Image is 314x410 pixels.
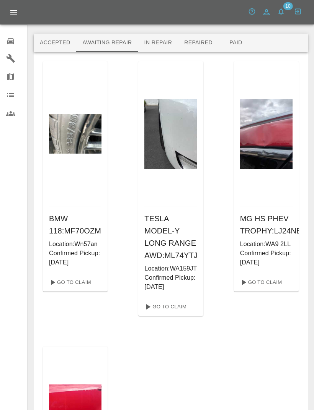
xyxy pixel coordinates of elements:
[240,240,293,249] p: Location: WA9 2LL
[240,212,293,237] h6: MG HS PHEV TROPHY : LJ24NBR
[34,34,76,52] button: Accepted
[240,249,293,267] p: Confirmed Pickup: [DATE]
[5,3,23,21] button: Open drawer
[49,249,101,267] p: Confirmed Pickup: [DATE]
[144,264,197,273] p: Location: WA159JT
[46,276,93,288] a: Go To Claim
[219,34,253,52] button: Paid
[178,34,219,52] button: Repaired
[49,212,101,237] h6: BMW 118 : MF70OZM
[76,34,138,52] button: Awaiting Repair
[283,2,293,10] span: 10
[141,301,188,313] a: Go To Claim
[138,34,178,52] button: In Repair
[144,212,197,261] h6: TESLA MODEL-Y LONG RANGE AWD : ML74YTJ
[49,240,101,249] p: Location: Wn57an
[144,273,197,292] p: Confirmed Pickup: [DATE]
[237,276,284,288] a: Go To Claim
